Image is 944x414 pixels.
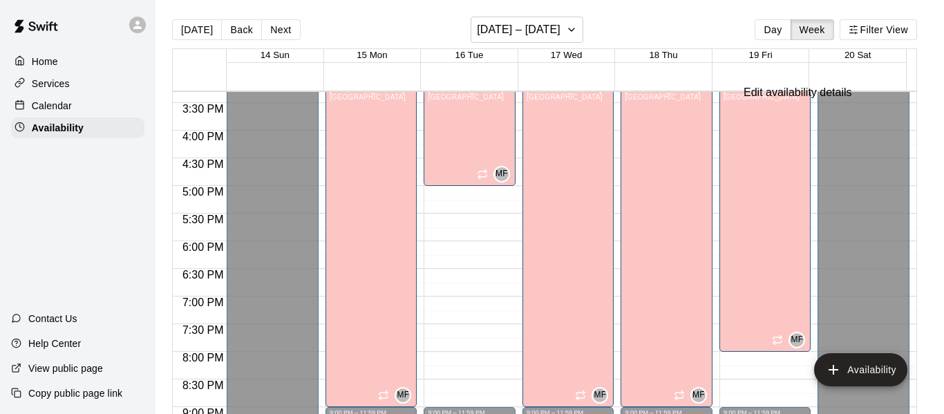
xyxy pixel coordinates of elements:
[522,75,614,407] div: 3:00 PM – 9:00 PM: Available
[28,337,81,350] p: Help Center
[32,55,58,68] p: Home
[28,386,122,400] p: Copy public page link
[551,50,583,60] span: 17 Wed
[179,297,227,308] span: 7:00 PM
[791,333,803,347] span: MF
[621,75,712,407] div: 3:00 PM – 9:00 PM: Available
[32,77,70,91] p: Services
[179,324,227,336] span: 7:30 PM
[179,103,227,115] span: 3:30 PM
[625,93,701,101] span: [GEOGRAPHIC_DATA]
[179,158,227,170] span: 4:30 PM
[179,269,227,281] span: 6:30 PM
[32,121,84,135] p: Availability
[424,75,516,186] div: 3:00 PM – 5:00 PM: Available
[690,387,707,404] div: Matt Field
[172,19,222,40] button: [DATE]
[840,19,917,40] button: Filter View
[179,131,227,142] span: 4:00 PM
[261,50,290,60] span: 14 Sun
[592,387,608,404] div: Matt Field
[179,352,227,364] span: 8:00 PM
[724,93,800,101] span: [GEOGRAPHIC_DATA]
[330,93,406,101] span: [GEOGRAPHIC_DATA]
[179,214,227,225] span: 5:30 PM
[692,388,705,402] span: MF
[455,50,484,60] span: 16 Tue
[28,312,77,326] p: Contact Us
[428,93,504,101] span: [GEOGRAPHIC_DATA]
[575,390,586,401] span: Recurring availability
[325,75,417,407] div: 3:00 PM – 9:00 PM: Available
[28,361,103,375] p: View public page
[477,20,560,39] h6: [DATE] – [DATE]
[397,388,409,402] span: MF
[719,75,811,352] div: 3:00 PM – 8:00 PM: Available
[814,353,907,386] button: add
[221,19,262,40] button: Back
[789,332,805,348] div: Matt Field
[261,19,300,40] button: Next
[378,390,389,401] span: Recurring availability
[772,335,783,346] span: Recurring availability
[749,50,773,60] span: 19 Fri
[395,387,411,404] div: Matt Field
[791,19,834,40] button: Week
[674,390,685,401] span: Recurring availability
[179,186,227,198] span: 5:00 PM
[477,169,488,180] span: Recurring availability
[744,86,852,99] div: Edit availability details
[495,167,508,181] span: MF
[32,99,72,113] p: Calendar
[179,241,227,253] span: 6:00 PM
[527,93,603,101] span: [GEOGRAPHIC_DATA]
[357,50,387,60] span: 15 Mon
[649,50,677,60] span: 18 Thu
[844,50,871,60] span: 20 Sat
[594,388,606,402] span: MF
[493,166,510,182] div: Matt Field
[755,19,791,40] button: Day
[179,379,227,391] span: 8:30 PM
